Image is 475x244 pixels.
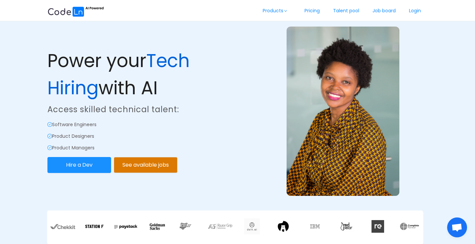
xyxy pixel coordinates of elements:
[50,224,75,229] img: chekkit.0bccf985.webp
[47,157,111,173] button: Hire a Dev
[310,224,320,228] img: ibm.f019ecc1.webp
[47,6,104,17] img: ai.87e98a1d.svg
[47,104,236,116] p: Access skilled technical talent:
[47,144,236,151] p: Product Managers
[47,47,236,102] p: Power your with AI
[244,218,260,234] img: delt.973b3143.webp
[150,223,166,230] img: goldman.0b538e24.svg
[447,217,467,237] a: Open chat
[47,122,52,127] i: icon: check-circle
[85,221,104,232] img: stationf.7781c04a.png
[277,220,290,233] img: tilig.e9f7ecdc.png
[47,145,52,150] i: icon: check-circle
[372,220,384,233] img: redata.c317da48.svg
[208,223,233,230] img: razor.decf57ec.webp
[284,9,288,13] i: icon: down
[178,221,200,232] img: nibss.883cf671.png
[47,134,52,138] i: icon: check-circle
[47,133,236,140] p: Product Designers
[400,223,419,230] img: xNYAAAAAA=
[114,157,177,173] button: See available jobs
[339,221,355,232] img: 3JiQAAAAAABZABt8ruoJIq32+N62SQO0hFKGtpKBtqUKlH8dAofS56CJ7FppICrj1pHkAOPKAAA=
[287,27,399,196] img: example
[113,221,138,232] img: Paystack.7c8f16c5.webp
[47,121,236,128] p: Software Engineers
